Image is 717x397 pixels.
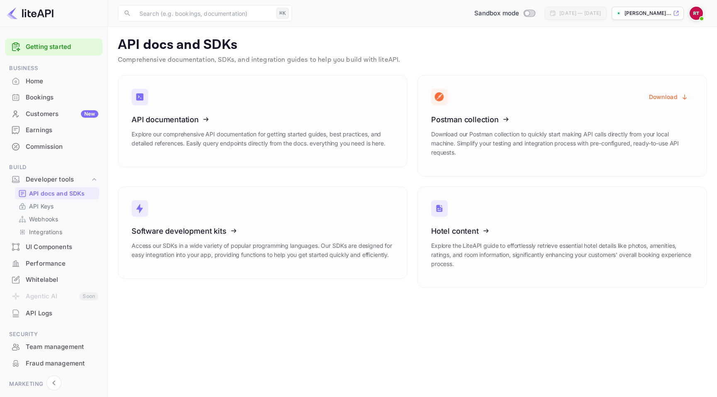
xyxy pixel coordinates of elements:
[5,73,102,90] div: Home
[5,272,102,288] div: Whitelabel
[5,106,102,121] a: CustomersNew
[5,239,102,254] a: UI Components
[26,109,98,119] div: Customers
[118,186,407,279] a: Software development kitsAccess our SDKs in a wide variety of popular programming languages. Our ...
[26,342,98,352] div: Team management
[431,227,693,235] h3: Hotel content
[559,10,601,17] div: [DATE] — [DATE]
[15,187,99,199] div: API docs and SDKs
[5,90,102,106] div: Bookings
[5,172,102,187] div: Developer tools
[5,305,102,322] div: API Logs
[26,42,98,52] a: Getting started
[5,122,102,138] div: Earnings
[5,139,102,154] a: Commission
[18,189,96,198] a: API docs and SDKs
[431,115,693,124] h3: Postman collection
[5,330,102,339] span: Security
[5,122,102,138] a: Earnings
[5,139,102,155] div: Commission
[26,77,98,86] div: Home
[18,228,96,236] a: Integrations
[29,202,54,211] p: API Keys
[471,9,539,18] div: Switch to Production mode
[46,375,61,390] button: Collapse navigation
[5,256,102,272] div: Performance
[431,241,693,269] p: Explore the LiteAPI guide to effortlessly retrieve essential hotel details like photos, amenities...
[5,90,102,105] a: Bookings
[29,228,62,236] p: Integrations
[132,227,394,235] h3: Software development kits
[5,356,102,371] a: Fraud management
[26,242,98,252] div: UI Components
[26,175,90,184] div: Developer tools
[26,359,98,368] div: Fraud management
[624,10,671,17] p: [PERSON_NAME]...
[132,130,394,148] p: Explore our comprehensive API documentation for getting started guides, best practices, and detai...
[26,259,98,269] div: Performance
[26,142,98,152] div: Commission
[26,93,98,102] div: Bookings
[18,215,96,223] a: Webhooks
[15,213,99,225] div: Webhooks
[474,9,519,18] span: Sandbox mode
[7,7,54,20] img: LiteAPI logo
[118,37,707,53] p: API docs and SDKs
[5,380,102,389] span: Marketing
[18,202,96,211] a: API Keys
[5,73,102,89] a: Home
[29,215,58,223] p: Webhooks
[276,8,289,19] div: ⌘K
[134,5,273,22] input: Search (e.g. bookings, documentation)
[690,7,703,20] img: Reinard Ferdinand Tanex
[26,126,98,135] div: Earnings
[5,64,102,73] span: Business
[29,189,85,198] p: API docs and SDKs
[5,339,102,354] a: Team management
[5,305,102,321] a: API Logs
[132,115,394,124] h3: API documentation
[5,272,102,287] a: Whitelabel
[118,55,707,65] p: Comprehensive documentation, SDKs, and integration guides to help you build with liteAPI.
[132,241,394,259] p: Access our SDKs in a wide variety of popular programming languages. Our SDKs are designed for eas...
[417,186,707,288] a: Hotel contentExplore the LiteAPI guide to effortlessly retrieve essential hotel details like phot...
[26,309,98,318] div: API Logs
[431,130,693,157] p: Download our Postman collection to quickly start making API calls directly from your local machin...
[5,39,102,56] div: Getting started
[118,75,407,167] a: API documentationExplore our comprehensive API documentation for getting started guides, best pra...
[81,110,98,118] div: New
[15,200,99,212] div: API Keys
[15,226,99,238] div: Integrations
[5,356,102,372] div: Fraud management
[5,163,102,172] span: Build
[644,89,693,105] button: Download
[26,275,98,285] div: Whitelabel
[5,256,102,271] a: Performance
